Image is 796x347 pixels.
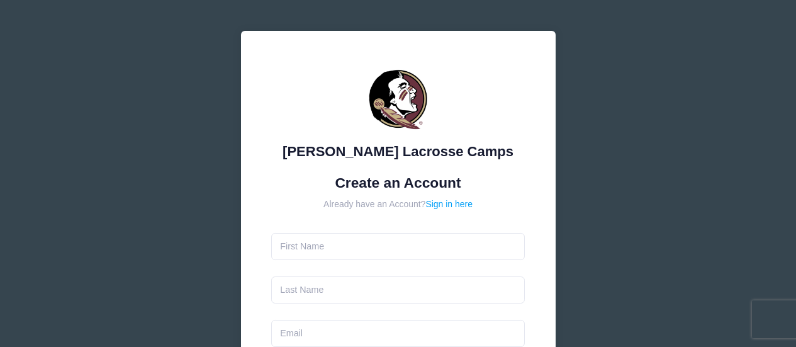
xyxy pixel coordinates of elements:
[425,199,473,209] a: Sign in here
[271,141,525,162] div: [PERSON_NAME] Lacrosse Camps
[271,320,525,347] input: Email
[271,198,525,211] div: Already have an Account?
[271,174,525,191] h1: Create an Account
[271,276,525,304] input: Last Name
[361,62,436,137] img: Sara Tisdale Lacrosse Camps
[271,233,525,260] input: First Name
